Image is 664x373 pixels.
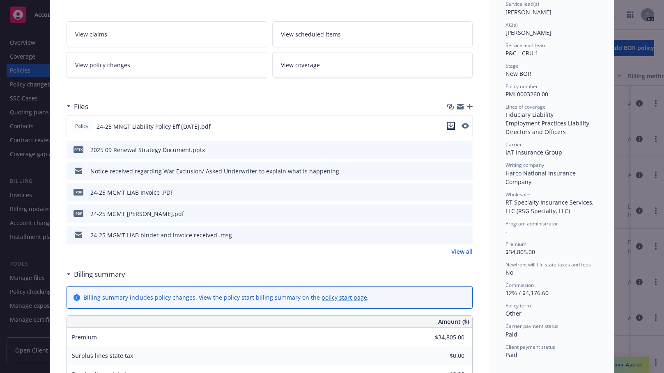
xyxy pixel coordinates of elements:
[505,343,555,350] span: Client payment status
[83,293,369,302] div: Billing summary includes policy changes. View the policy start billing summary on the .
[281,61,320,69] span: View coverage
[505,169,577,186] span: Harco National Insurance Company
[505,323,558,330] span: Carrier payment status
[505,302,531,309] span: Policy term
[505,70,531,77] span: New BOR
[505,330,517,338] span: Paid
[505,261,591,268] span: Newfront will file state taxes and fees
[90,167,339,175] div: Notice received regarding War Exclusion/ Asked Underwriter to explain what is happening
[462,146,469,154] button: preview file
[505,220,558,227] span: Program administrator
[449,188,455,197] button: download file
[505,161,544,168] span: Writing company
[505,198,595,215] span: RT Specialty Insurance Services, LLC (RSG Specialty, LLC)
[505,351,517,359] span: Paid
[281,30,341,39] span: View scheduled items
[505,227,508,235] span: -
[505,309,522,317] span: Other
[67,101,88,112] div: Files
[505,148,562,156] span: IAT Insurance Group
[505,49,538,57] span: P&C - CRU 1
[74,101,88,112] h3: Files
[74,210,83,216] span: pdf
[462,167,469,175] button: preview file
[447,122,455,130] button: download file
[451,247,473,256] a: View all
[90,146,205,154] div: 2025 09 Renewal Strategy Document.pptx
[505,29,551,36] span: [PERSON_NAME]
[505,83,538,90] span: Policy number
[505,8,551,16] span: [PERSON_NAME]
[96,122,211,131] span: 24-25 MNGT Liability Policy Eff [DATE].pdf
[505,282,534,289] span: Commission
[90,188,173,197] div: 24-25 MGMT LIAB Invoice .PDF
[416,350,469,362] input: 0.00
[272,21,473,47] a: View scheduled items
[505,268,513,276] span: No
[72,352,133,359] span: Surplus lines state tax
[67,269,125,280] div: Billing summary
[447,122,455,131] button: download file
[505,241,526,248] span: Premium
[438,317,469,326] span: Amount ($)
[462,231,469,239] button: preview file
[462,188,469,197] button: preview file
[90,209,184,218] div: 24-25 MGMT [PERSON_NAME].pdf
[505,191,531,198] span: Wholesaler
[505,248,535,256] span: $34,805.00
[74,189,83,195] span: PDF
[505,119,597,127] div: Employment Practices Liability
[505,103,546,110] span: Lines of coverage
[462,122,469,131] button: preview file
[90,231,232,239] div: 24-25 MGMT LIAB binder and invoice received .msg
[462,123,469,129] button: preview file
[449,231,455,239] button: download file
[74,269,125,280] h3: Billing summary
[505,62,519,69] span: Stage
[72,333,97,341] span: Premium
[74,146,83,152] span: pptx
[505,127,597,136] div: Directors and Officers
[505,110,597,119] div: Fiduciary Liability
[449,209,455,218] button: download file
[272,52,473,78] a: View coverage
[74,123,90,130] span: Policy
[505,90,548,98] span: PML0003260 00
[416,331,469,343] input: 0.00
[449,167,455,175] button: download file
[75,30,107,39] span: View claims
[67,21,267,47] a: View claims
[75,61,130,69] span: View policy changes
[449,146,455,154] button: download file
[505,0,539,7] span: Service lead(s)
[505,141,522,148] span: Carrier
[67,52,267,78] a: View policy changes
[505,21,518,28] span: AC(s)
[462,209,469,218] button: preview file
[322,293,367,301] a: policy start page
[505,289,549,297] span: 12% / $4,176.60
[505,42,547,49] span: Service lead team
